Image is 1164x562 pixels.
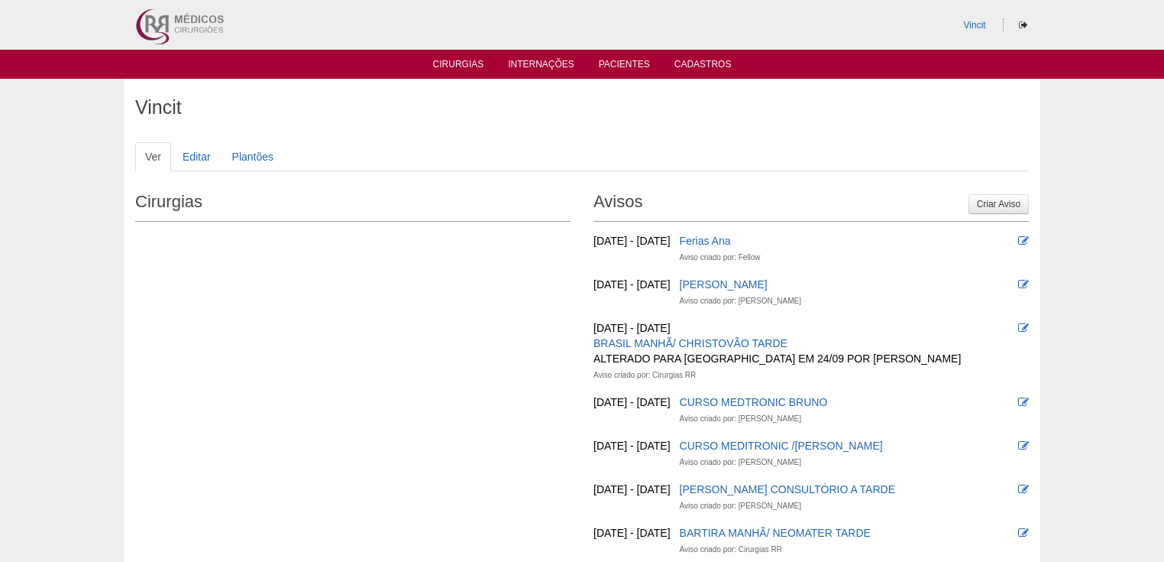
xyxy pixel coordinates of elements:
a: Ver [135,142,171,171]
h2: Avisos [593,187,1029,222]
i: Editar [1018,397,1029,408]
div: [DATE] - [DATE] [593,233,671,249]
a: Criar Aviso [968,194,1029,214]
div: [DATE] - [DATE] [593,438,671,453]
div: Aviso criado por: Fellow [680,250,761,265]
div: [DATE] - [DATE] [593,482,671,497]
a: Pacientes [599,59,650,74]
div: Aviso criado por: Cirurgias RR [593,368,696,383]
a: Plantões [222,142,283,171]
div: ALTERADO PARA [GEOGRAPHIC_DATA] EM 24/09 POR [PERSON_NAME] [593,351,961,366]
i: Editar [1018,279,1029,290]
div: [DATE] - [DATE] [593,320,671,336]
h1: Vincit [135,98,1029,117]
a: Internações [508,59,574,74]
i: Editar [1018,236,1029,246]
a: Cirurgias [433,59,484,74]
i: Sair [1019,21,1027,30]
div: [DATE] - [DATE] [593,525,671,541]
a: [PERSON_NAME] [680,278,768,291]
a: Ferias Ana [680,235,731,247]
i: Editar [1018,528,1029,538]
div: Aviso criado por: [PERSON_NAME] [680,499,801,514]
a: BRASIL MANHÃ/ CHRISTOVÃO TARDE [593,337,787,349]
a: BARTIRA MANHÃ/ NEOMATER TARDE [680,527,871,539]
i: Editar [1018,323,1029,333]
a: Editar [173,142,221,171]
a: Cadastros [674,59,732,74]
div: [DATE] - [DATE] [593,277,671,292]
div: Aviso criado por: Cirurgias RR [680,542,782,557]
a: CURSO MEDITRONIC /[PERSON_NAME] [680,440,883,452]
div: [DATE] - [DATE] [593,395,671,410]
i: Editar [1018,484,1029,495]
i: Editar [1018,440,1029,451]
a: CURSO MEDTRONIC BRUNO [680,396,828,408]
div: Aviso criado por: [PERSON_NAME] [680,411,801,427]
div: Aviso criado por: [PERSON_NAME] [680,455,801,470]
a: [PERSON_NAME] CONSULTÓRIO A TARDE [680,483,895,495]
h2: Cirurgias [135,187,571,222]
a: Vincit [964,20,986,31]
div: Aviso criado por: [PERSON_NAME] [680,294,801,309]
